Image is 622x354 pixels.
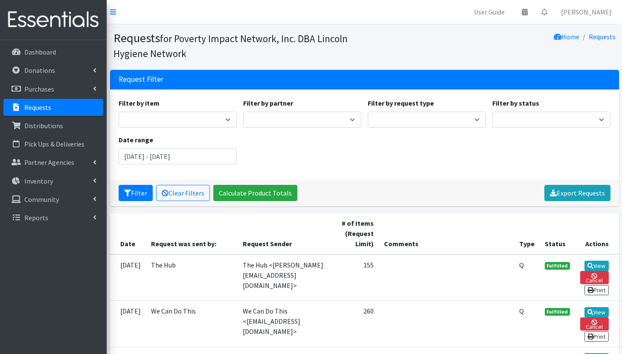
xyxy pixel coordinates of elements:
td: We Can Do This <[EMAIL_ADDRESS][DOMAIN_NAME]> [238,301,336,347]
td: The Hub <[PERSON_NAME][EMAIL_ADDRESS][DOMAIN_NAME]> [238,254,336,301]
img: HumanEssentials [3,6,103,34]
a: View [584,307,609,317]
h3: Request Filter [119,75,163,84]
td: We Can Do This [146,301,238,347]
a: Reports [3,209,103,226]
a: Requests [3,99,103,116]
p: Requests [24,103,51,112]
a: View [584,261,609,271]
a: Export Requests [544,185,610,201]
th: Comments [379,213,514,254]
h1: Requests [113,31,361,60]
a: Home [554,32,579,41]
label: Filter by request type [368,98,434,108]
p: Inventory [24,177,53,185]
a: Community [3,191,103,208]
td: [DATE] [110,254,146,301]
p: Donations [24,66,55,75]
th: # of Items (Request Limit) [336,213,379,254]
small: for Poverty Impact Network, Inc. DBA Lincoln Hygiene Network [113,32,348,60]
td: [DATE] [110,301,146,347]
a: Pick Ups & Deliveries [3,135,103,153]
span: Fulfilled [545,308,570,316]
td: The Hub [146,254,238,301]
a: Print [584,285,609,295]
label: Filter by partner [243,98,293,108]
a: Clear Filters [156,185,210,201]
input: January 1, 2011 - December 31, 2011 [119,148,237,164]
td: 260 [336,301,379,347]
a: Cancel [580,271,608,284]
label: Filter by item [119,98,160,108]
label: Date range [119,135,153,145]
p: Reports [24,213,48,222]
a: Print [584,331,609,342]
a: Donations [3,62,103,79]
button: Filter [119,185,153,201]
a: User Guide [467,3,512,20]
a: Cancel [580,317,608,331]
th: Status [540,213,575,254]
a: Requests [589,32,616,41]
a: Purchases [3,81,103,98]
abbr: Quantity [519,307,524,315]
a: Calculate Product Totals [213,185,297,201]
a: Distributions [3,117,103,134]
p: Community [24,195,59,204]
span: Fulfilled [545,262,570,270]
p: Distributions [24,121,63,130]
a: [PERSON_NAME] [554,3,619,20]
td: 155 [336,254,379,301]
a: Partner Agencies [3,154,103,171]
th: Request was sent by: [146,213,238,254]
a: Inventory [3,173,103,190]
label: Filter by status [492,98,539,108]
p: Dashboard [24,48,56,56]
th: Request Sender [238,213,336,254]
p: Purchases [24,85,54,93]
th: Actions [575,213,619,254]
p: Partner Agencies [24,158,74,167]
a: Dashboard [3,43,103,60]
abbr: Quantity [519,261,524,269]
th: Type [514,213,540,254]
th: Date [110,213,146,254]
p: Pick Ups & Deliveries [24,140,84,148]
